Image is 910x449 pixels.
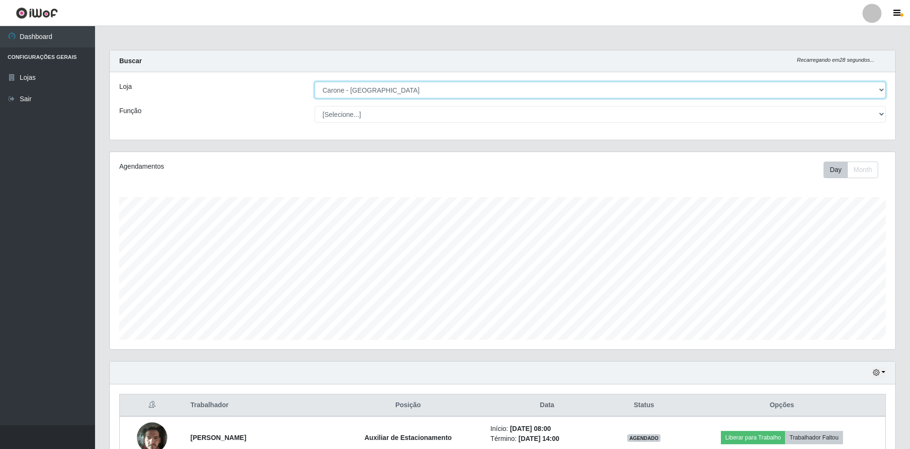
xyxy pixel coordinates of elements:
[797,57,874,63] i: Recarregando em 28 segundos...
[824,162,848,178] button: Day
[847,162,878,178] button: Month
[824,162,886,178] div: Toolbar with button groups
[510,425,551,432] time: [DATE] 08:00
[119,82,132,92] label: Loja
[610,394,679,417] th: Status
[119,162,431,172] div: Agendamentos
[721,431,785,444] button: Liberar para Trabalho
[119,106,142,116] label: Função
[485,394,610,417] th: Data
[490,424,604,434] li: Início:
[785,431,843,444] button: Trabalhador Faltou
[119,57,142,65] strong: Buscar
[191,434,246,441] strong: [PERSON_NAME]
[185,394,332,417] th: Trabalhador
[824,162,878,178] div: First group
[364,434,452,441] strong: Auxiliar de Estacionamento
[518,435,559,442] time: [DATE] 14:00
[16,7,58,19] img: CoreUI Logo
[627,434,661,442] span: AGENDADO
[679,394,886,417] th: Opções
[332,394,485,417] th: Posição
[490,434,604,444] li: Término:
